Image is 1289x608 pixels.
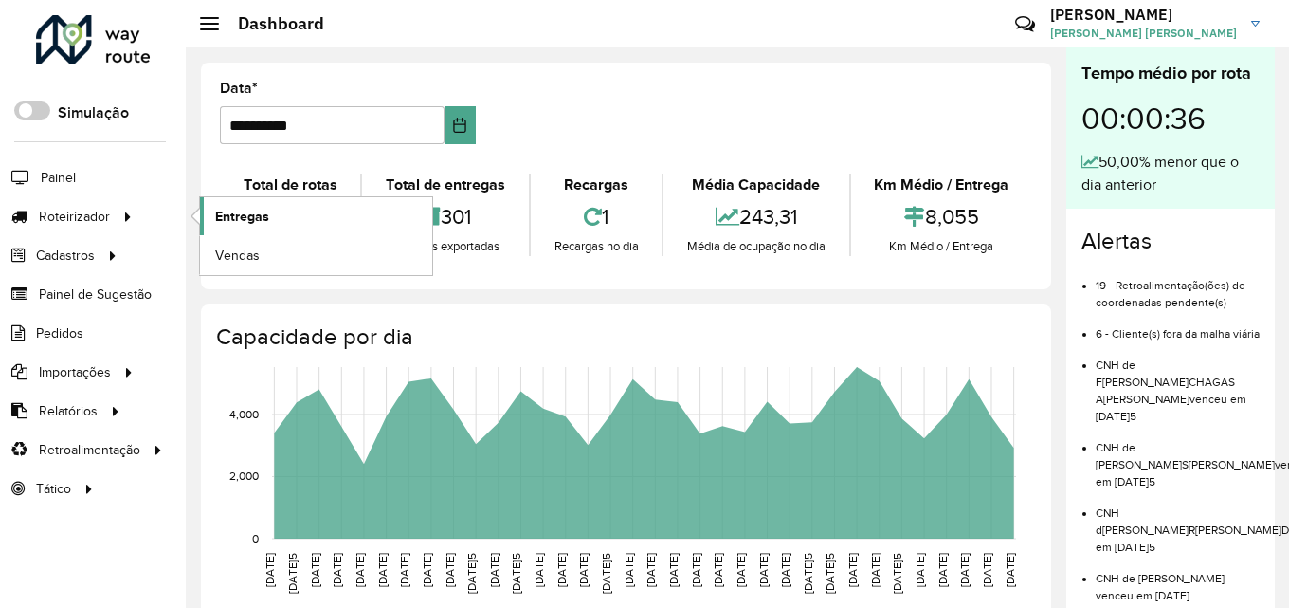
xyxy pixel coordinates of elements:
h2: Dashboard [219,13,324,34]
text: 0 [252,532,259,544]
span: Cadastros [36,246,95,266]
text: [DATE] [914,553,926,587]
label: Data [220,77,258,100]
li: 19 - Retroalimentação(ões) de coordenadas pendente(s) [1096,263,1260,311]
a: Vendas [200,236,432,274]
span: Relatórios [39,401,98,421]
text: [DATE] [869,553,881,587]
text: [DATE] [533,553,545,587]
li: CNH d[PERSON_NAME]R[PERSON_NAME]D[PERSON_NAME]venceu em [DATE]5 [1096,490,1260,556]
text: 2,000 [229,470,259,483]
text: [DATE] [757,553,770,587]
div: Média de ocupação no dia [668,237,844,256]
text: [DATE] [644,553,657,587]
text: [DATE] [263,553,276,587]
span: Painel de Sugestão [39,285,152,304]
text: [DATE] [444,553,456,587]
text: [DATE] [667,553,680,587]
div: 50,00% menor que o dia anterior [1081,151,1260,196]
text: 4,000 [229,408,259,420]
span: Painel [41,168,76,188]
span: Roteirizador [39,207,110,227]
div: 8,055 [856,196,1027,237]
text: [DATE] [577,553,590,587]
text: [DATE]5 [824,553,836,594]
span: Tático [36,479,71,499]
text: [DATE] [712,553,724,587]
div: Total de rotas [225,174,355,196]
text: [DATE] [398,553,410,587]
text: [DATE]5 [510,553,522,594]
text: [DATE] [555,553,568,587]
li: CNH de [PERSON_NAME]S[PERSON_NAME]venceu em [DATE]5 [1096,425,1260,490]
div: Entregas exportadas [367,237,523,256]
div: 00:00:36 [1081,86,1260,151]
text: [DATE] [309,553,321,587]
h3: [PERSON_NAME] [1050,6,1237,24]
text: [DATE] [421,553,433,587]
text: [DATE] [331,553,343,587]
div: 1 [536,196,657,237]
text: [DATE] [690,553,702,587]
a: Contato Rápido [1005,4,1045,45]
label: Simulação [58,101,129,124]
text: [DATE] [488,553,500,587]
h4: Capacidade por dia [216,323,1032,351]
div: Recargas no dia [536,237,657,256]
text: [DATE] [735,553,747,587]
span: Vendas [215,246,260,266]
li: CNH de F[PERSON_NAME]CHAGAS A[PERSON_NAME]venceu em [DATE]5 [1096,342,1260,425]
div: Km Médio / Entrega [856,237,1027,256]
text: [DATE] [958,553,971,587]
div: 243,31 [668,196,844,237]
span: [PERSON_NAME] [PERSON_NAME] [1050,25,1237,42]
div: Média Capacidade [668,174,844,196]
text: [DATE] [376,553,389,587]
div: Km Médio / Entrega [856,174,1027,196]
text: [DATE]5 [600,553,612,594]
li: CNH de [PERSON_NAME] venceu em [DATE] [1096,556,1260,604]
text: [DATE] [936,553,949,587]
text: [DATE] [981,553,993,587]
text: [DATE]5 [286,553,299,594]
text: [DATE]5 [465,553,478,594]
a: Entregas [200,197,432,235]
text: [DATE] [779,553,791,587]
text: [DATE] [623,553,635,587]
text: [DATE]5 [802,553,814,594]
text: [DATE] [1004,553,1016,587]
div: 301 [367,196,523,237]
div: Total de entregas [367,174,523,196]
li: 6 - Cliente(s) fora da malha viária [1096,311,1260,342]
div: Tempo médio por rota [1081,61,1260,86]
div: Recargas [536,174,657,196]
span: Importações [39,362,111,382]
span: Entregas [215,207,269,227]
h4: Alertas [1081,228,1260,255]
text: [DATE] [354,553,366,587]
span: Retroalimentação [39,440,140,460]
span: Pedidos [36,323,83,343]
text: [DATE]5 [891,553,903,594]
button: Choose Date [445,106,476,144]
text: [DATE] [846,553,859,587]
